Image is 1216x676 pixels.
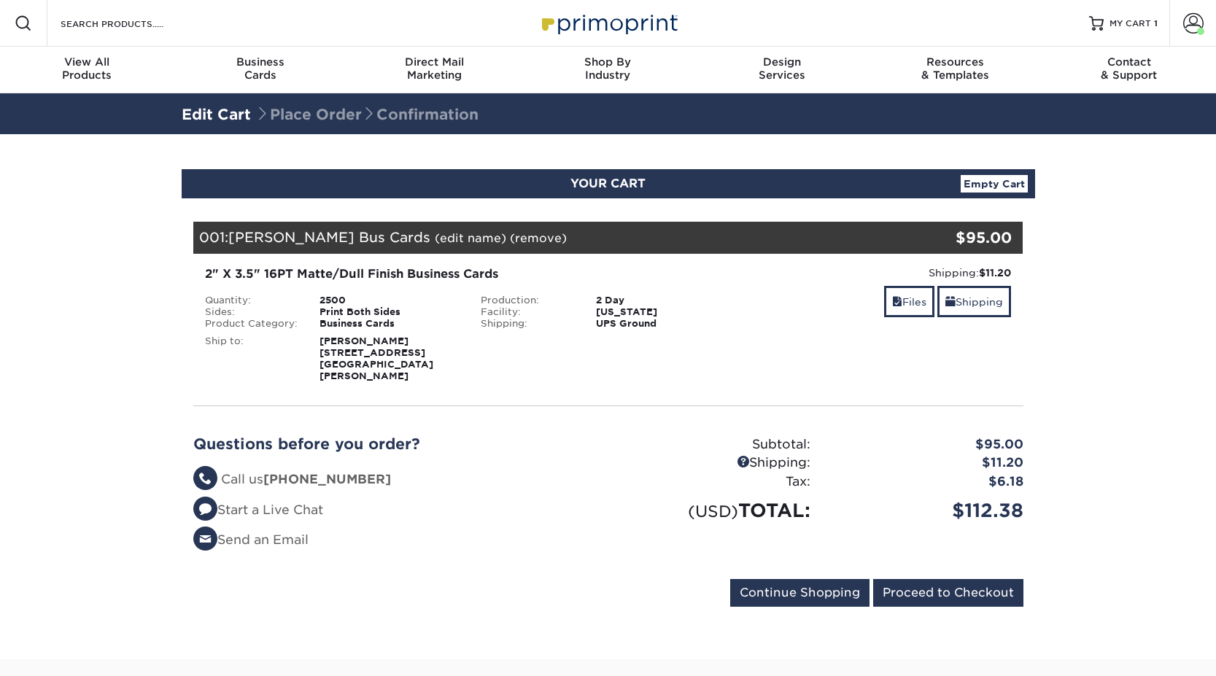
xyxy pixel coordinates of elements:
[695,55,869,69] span: Design
[470,295,585,306] div: Production:
[570,176,646,190] span: YOUR CART
[521,55,694,82] div: Industry
[193,532,309,547] a: Send an Email
[695,55,869,82] div: Services
[309,318,470,330] div: Business Cards
[510,231,567,245] a: (remove)
[884,286,934,317] a: Files
[730,579,870,607] input: Continue Shopping
[347,55,521,69] span: Direct Mail
[1042,47,1216,93] a: Contact& Support
[470,306,585,318] div: Facility:
[320,335,433,381] strong: [PERSON_NAME] [STREET_ADDRESS] [GEOGRAPHIC_DATA][PERSON_NAME]
[688,502,738,521] small: (USD)
[174,47,347,93] a: BusinessCards
[873,579,1023,607] input: Proceed to Checkout
[869,55,1042,69] span: Resources
[228,229,430,245] span: [PERSON_NAME] Bus Cards
[59,15,201,32] input: SEARCH PRODUCTS.....
[193,502,323,517] a: Start a Live Chat
[470,318,585,330] div: Shipping:
[961,175,1028,193] a: Empty Cart
[937,286,1011,317] a: Shipping
[821,454,1034,473] div: $11.20
[869,47,1042,93] a: Resources& Templates
[585,318,746,330] div: UPS Ground
[757,265,1012,280] div: Shipping:
[521,55,694,69] span: Shop By
[193,222,885,254] div: 001:
[821,497,1034,524] div: $112.38
[1154,18,1158,28] span: 1
[608,454,821,473] div: Shipping:
[885,227,1012,249] div: $95.00
[821,435,1034,454] div: $95.00
[945,296,956,308] span: shipping
[1042,55,1216,82] div: & Support
[695,47,869,93] a: DesignServices
[585,295,746,306] div: 2 Day
[1109,18,1151,30] span: MY CART
[869,55,1042,82] div: & Templates
[435,231,506,245] a: (edit name)
[608,473,821,492] div: Tax:
[521,47,694,93] a: Shop ByIndustry
[1042,55,1216,69] span: Contact
[194,335,309,382] div: Ship to:
[309,306,470,318] div: Print Both Sides
[205,265,735,283] div: 2" X 3.5" 16PT Matte/Dull Finish Business Cards
[182,106,251,123] a: Edit Cart
[821,473,1034,492] div: $6.18
[255,106,479,123] span: Place Order Confirmation
[535,7,681,39] img: Primoprint
[193,470,597,489] li: Call us
[979,267,1011,279] strong: $11.20
[585,306,746,318] div: [US_STATE]
[309,295,470,306] div: 2500
[194,306,309,318] div: Sides:
[194,295,309,306] div: Quantity:
[608,435,821,454] div: Subtotal:
[347,47,521,93] a: Direct MailMarketing
[347,55,521,82] div: Marketing
[193,435,597,453] h2: Questions before you order?
[174,55,347,69] span: Business
[174,55,347,82] div: Cards
[194,318,309,330] div: Product Category:
[608,497,821,524] div: TOTAL:
[263,472,391,486] strong: [PHONE_NUMBER]
[892,296,902,308] span: files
